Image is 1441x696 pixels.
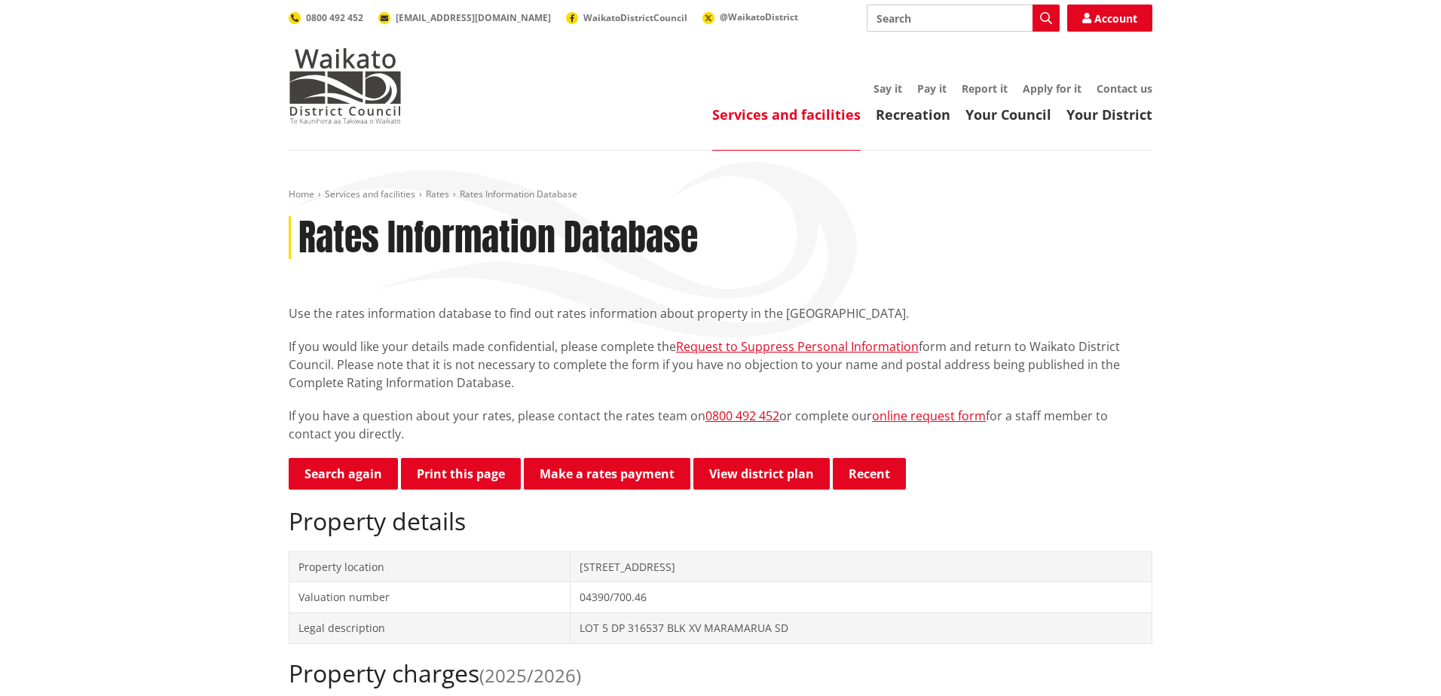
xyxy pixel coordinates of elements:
td: Property location [289,551,571,582]
td: 04390/700.46 [571,582,1152,613]
a: 0800 492 452 [289,11,363,24]
td: LOT 5 DP 316537 BLK XV MARAMARUA SD [571,612,1152,643]
td: Valuation number [289,582,571,613]
a: Rates [426,188,449,200]
a: Make a rates payment [524,458,690,490]
a: Apply for it [1023,81,1082,96]
p: If you have a question about your rates, please contact the rates team on or complete our for a s... [289,407,1152,443]
td: Legal description [289,612,571,643]
a: Recreation [876,105,950,124]
button: Recent [833,458,906,490]
span: 0800 492 452 [306,11,363,24]
span: @WaikatoDistrict [720,11,798,23]
input: Search input [867,5,1060,32]
h2: Property charges [289,659,1152,688]
a: Services and facilities [325,188,415,200]
p: Use the rates information database to find out rates information about property in the [GEOGRAPHI... [289,304,1152,322]
a: Your District [1066,105,1152,124]
a: Request to Suppress Personal Information [676,338,919,355]
p: If you would like your details made confidential, please complete the form and return to Waikato ... [289,337,1152,392]
a: Account [1067,5,1152,32]
a: WaikatoDistrictCouncil [566,11,687,24]
a: Say it [873,81,902,96]
a: Your Council [965,105,1051,124]
h2: Property details [289,507,1152,536]
a: Search again [289,458,398,490]
a: Report it [962,81,1008,96]
span: WaikatoDistrictCouncil [583,11,687,24]
a: [EMAIL_ADDRESS][DOMAIN_NAME] [378,11,551,24]
span: (2025/2026) [479,663,581,688]
span: [EMAIL_ADDRESS][DOMAIN_NAME] [396,11,551,24]
h1: Rates Information Database [298,216,698,260]
a: Home [289,188,314,200]
button: Print this page [401,458,521,490]
a: 0800 492 452 [705,408,779,424]
nav: breadcrumb [289,188,1152,201]
a: Pay it [917,81,947,96]
a: @WaikatoDistrict [702,11,798,23]
a: View district plan [693,458,830,490]
a: Contact us [1097,81,1152,96]
span: Rates Information Database [460,188,577,200]
img: Waikato District Council - Te Kaunihera aa Takiwaa o Waikato [289,48,402,124]
a: online request form [872,408,986,424]
td: [STREET_ADDRESS] [571,551,1152,582]
a: Services and facilities [712,105,861,124]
